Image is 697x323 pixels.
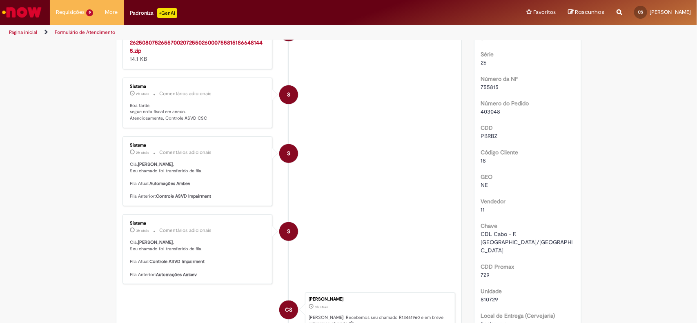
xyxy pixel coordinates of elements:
span: 18 [481,157,486,164]
small: Comentários adicionais [160,90,212,97]
b: [PERSON_NAME] [138,161,173,167]
div: System [279,144,298,163]
span: CDL Cabo - F. [GEOGRAPHIC_DATA]/[GEOGRAPHIC_DATA] [481,230,572,254]
span: PBRBZ [481,132,497,140]
b: Local de Entrega (Cervejaria) [481,312,555,319]
span: 729 [481,271,490,278]
span: S [287,85,290,105]
b: Vendedor [481,198,505,205]
span: 2h atrás [136,150,149,155]
div: Padroniza [130,8,177,18]
small: Comentários adicionais [160,149,212,156]
b: CDD [481,124,493,131]
span: More [105,8,118,16]
a: Formulário de Atendimento [55,29,115,36]
p: +GenAi [157,8,177,18]
b: Controle ASVD Impairment [150,258,205,265]
time: 29/08/2025 11:42:53 [315,305,328,310]
span: 11 [481,206,485,213]
div: Sistema [130,84,266,89]
time: 29/08/2025 11:42:57 [136,228,149,233]
b: Série [481,51,494,58]
div: Sistema [130,221,266,226]
b: Automações Ambev [150,180,191,187]
span: Rascunhos [575,8,604,16]
span: S [287,144,290,163]
div: Sistema [130,143,266,148]
span: 3h atrás [315,305,328,310]
div: System [279,85,298,104]
span: s4 [481,34,486,42]
span: Requisições [56,8,85,16]
b: Controle ASVD Impairment [156,193,212,199]
b: Número do Pedido [481,100,529,107]
a: Página inicial [9,29,37,36]
span: S [287,222,290,241]
b: CDD Promax [481,263,514,270]
span: Favoritos [533,8,556,16]
span: [PERSON_NAME] [650,9,691,16]
small: Comentários adicionais [160,227,212,234]
span: CS [285,300,292,320]
b: Código Cliente [481,149,518,156]
ul: Trilhas de página [6,25,459,40]
span: 9 [86,9,93,16]
p: Boa tarde, segue nota fiscal em anexo. Atenciosamente, Controle ASVD CSC [130,102,266,122]
b: Número da NF [481,75,518,82]
span: CS [638,9,644,15]
p: Olá, , Seu chamado foi transferido de fila. Fila Atual: Fila Anterior: [130,161,266,200]
div: 14.1 KB [130,38,266,63]
b: [PERSON_NAME] [138,239,173,245]
div: CARLOS SCHMIDT [279,301,298,319]
b: GEO [481,173,492,180]
span: 403048 [481,108,500,115]
a: Rascunhos [568,9,604,16]
span: 2h atrás [136,91,149,96]
span: NE [481,181,488,189]
span: 3h atrás [136,228,149,233]
b: Unidade [481,287,502,295]
time: 29/08/2025 13:04:31 [136,91,149,96]
b: Automações Ambev [156,272,197,278]
div: System [279,222,298,241]
b: Chave [481,222,497,229]
span: 755815 [481,83,499,91]
span: 810729 [481,296,498,303]
p: Olá, , Seu chamado foi transferido de fila. Fila Atual: Fila Anterior: [130,239,266,278]
div: [PERSON_NAME] [309,297,451,302]
span: 26 [481,59,487,66]
a: 26250807526557002072550260007558151866481445.zip [130,39,263,54]
time: 29/08/2025 13:04:29 [136,150,149,155]
img: ServiceNow [1,4,43,20]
